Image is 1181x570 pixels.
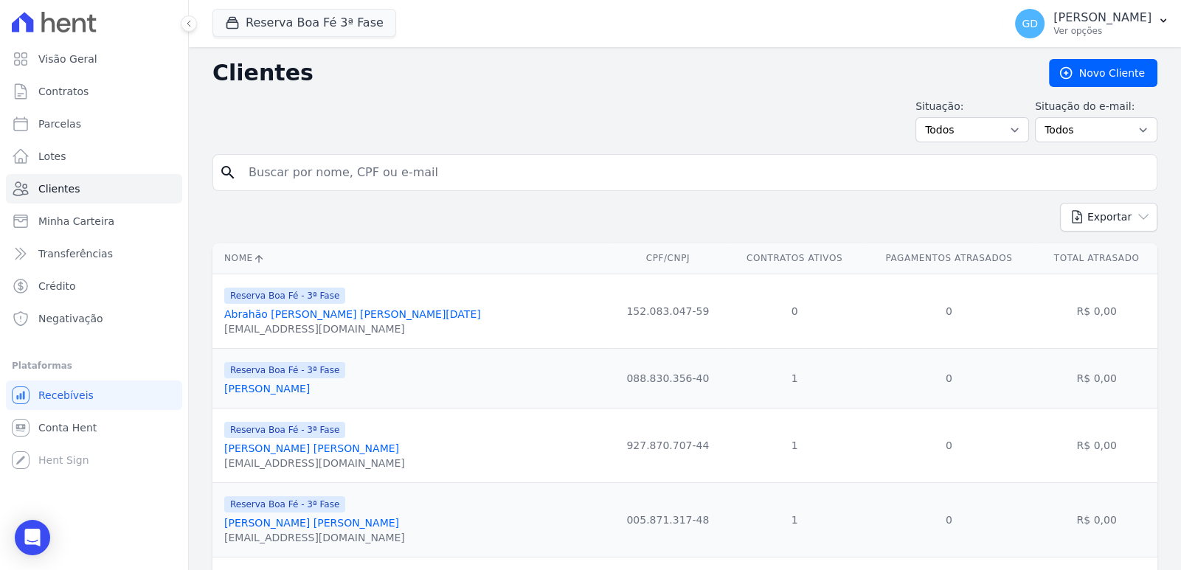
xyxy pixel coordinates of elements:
div: [EMAIL_ADDRESS][DOMAIN_NAME] [224,456,405,470]
span: Reserva Boa Fé - 3ª Fase [224,362,345,378]
span: Lotes [38,149,66,164]
span: Clientes [38,181,80,196]
td: 005.871.317-48 [609,482,727,557]
span: GD [1022,18,1038,29]
a: Crédito [6,271,182,301]
td: R$ 0,00 [1036,348,1157,408]
a: Minha Carteira [6,206,182,236]
th: CPF/CNPJ [609,243,727,274]
span: Reserva Boa Fé - 3ª Fase [224,288,345,304]
td: 0 [862,408,1036,482]
td: 0 [727,274,862,348]
a: Contratos [6,77,182,106]
th: Contratos Ativos [727,243,862,274]
td: R$ 0,00 [1036,408,1157,482]
span: Visão Geral [38,52,97,66]
span: Crédito [38,279,76,293]
a: Recebíveis [6,380,182,410]
span: Negativação [38,311,103,326]
a: Abrahão [PERSON_NAME] [PERSON_NAME][DATE] [224,308,481,320]
a: Clientes [6,174,182,204]
th: Pagamentos Atrasados [862,243,1036,274]
a: Novo Cliente [1049,59,1157,87]
td: 088.830.356-40 [609,348,727,408]
td: 152.083.047-59 [609,274,727,348]
input: Buscar por nome, CPF ou e-mail [240,158,1151,187]
td: 0 [862,274,1036,348]
span: Transferências [38,246,113,261]
th: Nome [212,243,609,274]
a: [PERSON_NAME] [224,383,310,395]
a: [PERSON_NAME] [PERSON_NAME] [224,442,399,454]
button: GD [PERSON_NAME] Ver opções [1003,3,1181,44]
td: 1 [727,348,862,408]
span: Reserva Boa Fé - 3ª Fase [224,496,345,512]
td: 1 [727,408,862,482]
a: [PERSON_NAME] [PERSON_NAME] [224,517,399,529]
span: Recebíveis [38,388,94,403]
th: Total Atrasado [1036,243,1157,274]
h2: Clientes [212,60,1025,86]
td: 1 [727,482,862,557]
td: R$ 0,00 [1036,274,1157,348]
a: Transferências [6,239,182,268]
div: [EMAIL_ADDRESS][DOMAIN_NAME] [224,530,405,545]
span: Parcelas [38,117,81,131]
td: 0 [862,482,1036,557]
label: Situação do e-mail: [1035,99,1157,114]
i: search [219,164,237,181]
div: Open Intercom Messenger [15,520,50,555]
label: Situação: [915,99,1029,114]
p: Ver opções [1053,25,1151,37]
a: Lotes [6,142,182,171]
button: Reserva Boa Fé 3ª Fase [212,9,396,37]
div: Plataformas [12,357,176,375]
td: 0 [862,348,1036,408]
a: Parcelas [6,109,182,139]
button: Exportar [1060,203,1157,232]
td: R$ 0,00 [1036,482,1157,557]
span: Conta Hent [38,420,97,435]
div: [EMAIL_ADDRESS][DOMAIN_NAME] [224,322,481,336]
p: [PERSON_NAME] [1053,10,1151,25]
span: Minha Carteira [38,214,114,229]
a: Visão Geral [6,44,182,74]
td: 927.870.707-44 [609,408,727,482]
a: Negativação [6,304,182,333]
span: Contratos [38,84,89,99]
a: Conta Hent [6,413,182,442]
span: Reserva Boa Fé - 3ª Fase [224,422,345,438]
